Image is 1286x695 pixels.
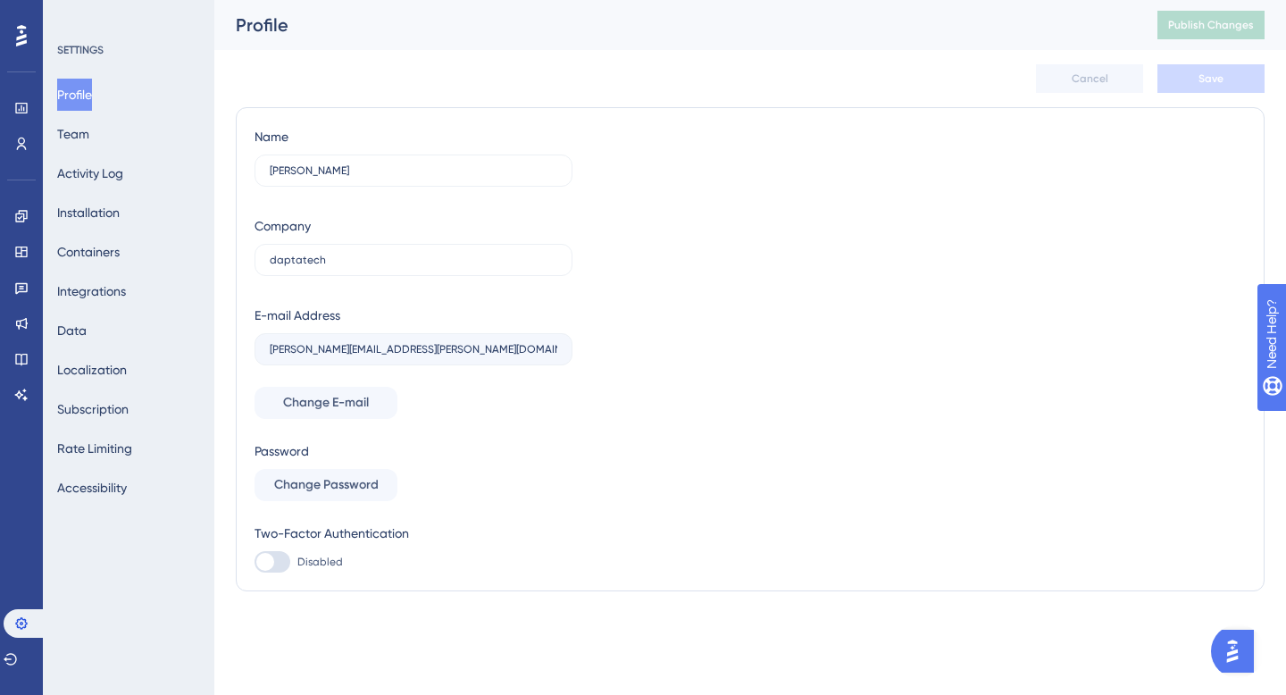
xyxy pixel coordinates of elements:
span: Disabled [297,555,343,569]
button: Activity Log [57,157,123,189]
button: Localization [57,354,127,386]
input: Name Surname [270,164,557,177]
div: Profile [236,13,1113,38]
span: Change E-mail [283,392,369,414]
div: Name [255,126,288,147]
button: Installation [57,197,120,229]
button: Rate Limiting [57,432,132,465]
button: Containers [57,236,120,268]
input: Company Name [270,254,557,266]
button: Integrations [57,275,126,307]
div: Company [255,215,311,237]
button: Change Password [255,469,397,501]
div: Password [255,440,572,462]
span: Need Help? [42,4,112,26]
div: E-mail Address [255,305,340,326]
button: Profile [57,79,92,111]
button: Accessibility [57,472,127,504]
button: Team [57,118,89,150]
iframe: UserGuiding AI Assistant Launcher [1211,624,1265,678]
button: Cancel [1036,64,1143,93]
button: Data [57,314,87,347]
span: Change Password [274,474,379,496]
button: Publish Changes [1157,11,1265,39]
input: E-mail Address [270,343,557,356]
span: Save [1198,71,1223,86]
div: SETTINGS [57,43,202,57]
div: Two-Factor Authentication [255,523,572,544]
span: Cancel [1072,71,1108,86]
button: Change E-mail [255,387,397,419]
span: Publish Changes [1168,18,1254,32]
button: Save [1157,64,1265,93]
button: Subscription [57,393,129,425]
